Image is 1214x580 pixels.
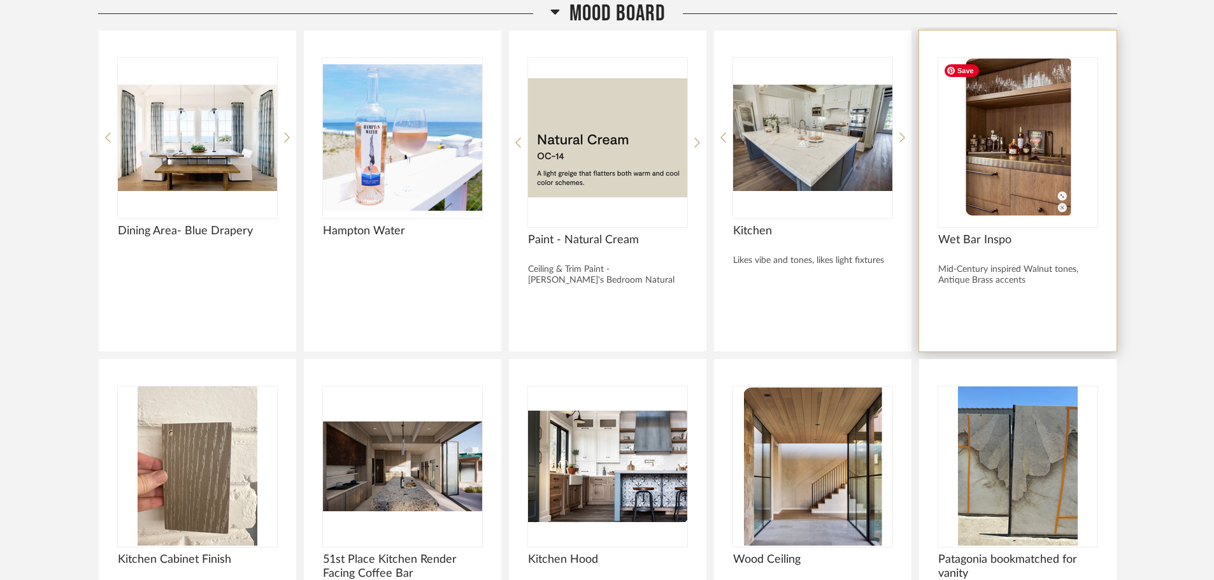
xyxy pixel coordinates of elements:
[528,233,687,247] span: Paint - Natural Cream
[323,224,482,238] span: Hampton Water
[528,264,687,297] div: Ceiling & Trim Paint - [PERSON_NAME]'s Bedroom Natural Cream - OC-14 Ceiling - Flat Tr...
[938,233,1097,247] span: Wet Bar Inspo
[118,58,277,217] img: undefined
[528,553,687,567] span: Kitchen Hood
[323,58,482,217] img: undefined
[733,255,892,266] div: Likes vibe and tones, likes light fixtures
[118,224,277,238] span: Dining Area- Blue Drapery
[733,386,892,546] img: undefined
[118,553,277,567] span: Kitchen Cabinet Finish
[938,58,1097,217] img: undefined
[945,64,979,77] span: Save
[733,553,892,567] span: Wood Ceiling
[528,58,687,217] div: 0
[938,264,1097,286] div: Mid-Century inspired Walnut tones, Antique Brass accents
[323,386,482,546] img: undefined
[733,224,892,238] span: Kitchen
[118,386,277,546] img: undefined
[938,58,1097,217] div: 0
[528,386,687,546] img: undefined
[938,386,1097,546] img: undefined
[733,58,892,217] img: undefined
[528,58,687,217] img: undefined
